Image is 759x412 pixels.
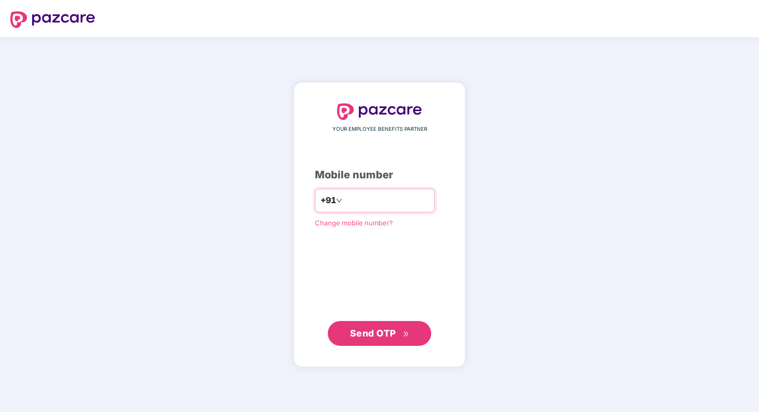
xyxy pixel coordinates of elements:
[336,197,342,204] span: down
[403,331,409,338] span: double-right
[350,328,396,339] span: Send OTP
[321,194,336,207] span: +91
[10,11,95,28] img: logo
[315,219,393,227] a: Change mobile number?
[332,125,427,133] span: YOUR EMPLOYEE BENEFITS PARTNER
[315,167,444,183] div: Mobile number
[328,321,431,346] button: Send OTPdouble-right
[337,103,422,120] img: logo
